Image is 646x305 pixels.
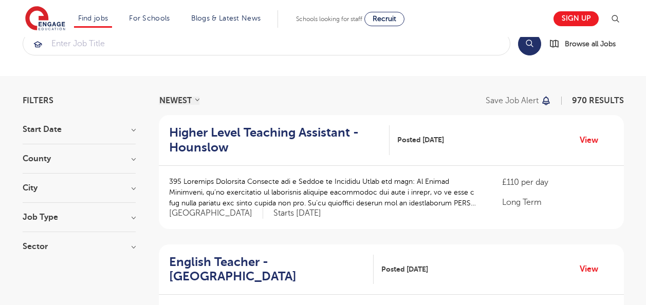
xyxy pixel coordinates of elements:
h3: Start Date [23,125,136,134]
button: Save job alert [486,97,552,105]
img: Engage Education [25,6,65,32]
a: View [580,134,606,147]
h3: Job Type [23,213,136,221]
a: Sign up [553,11,599,26]
a: Recruit [364,12,404,26]
p: Long Term [502,196,613,208]
a: For Schools [129,14,170,22]
h3: City [23,184,136,192]
a: English Teacher - [GEOGRAPHIC_DATA] [169,255,374,284]
span: 970 RESULTS [572,96,624,105]
p: £110 per day [502,176,613,188]
div: Submit [23,32,510,55]
h2: English Teacher - [GEOGRAPHIC_DATA] [169,255,365,284]
input: Submit [23,32,510,55]
span: [GEOGRAPHIC_DATA] [169,208,263,219]
span: Posted [DATE] [397,135,444,145]
p: Starts [DATE] [273,208,321,219]
span: Posted [DATE] [381,264,428,275]
a: Browse all Jobs [549,38,624,50]
h2: Higher Level Teaching Assistant - Hounslow [169,125,381,155]
a: Higher Level Teaching Assistant - Hounslow [169,125,390,155]
span: Filters [23,97,53,105]
h3: Sector [23,242,136,251]
a: Find jobs [78,14,108,22]
a: Blogs & Latest News [191,14,261,22]
span: Recruit [373,15,396,23]
h3: County [23,155,136,163]
p: Save job alert [486,97,539,105]
span: Browse all Jobs [565,38,616,50]
a: View [580,262,606,276]
p: 395 Loremips Dolorsita Consecte adi e Seddoe te Incididu Utlab etd magn: Al Enimad Minimveni, qu’... [169,176,482,208]
button: Search [518,32,541,55]
span: Schools looking for staff [296,15,362,23]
